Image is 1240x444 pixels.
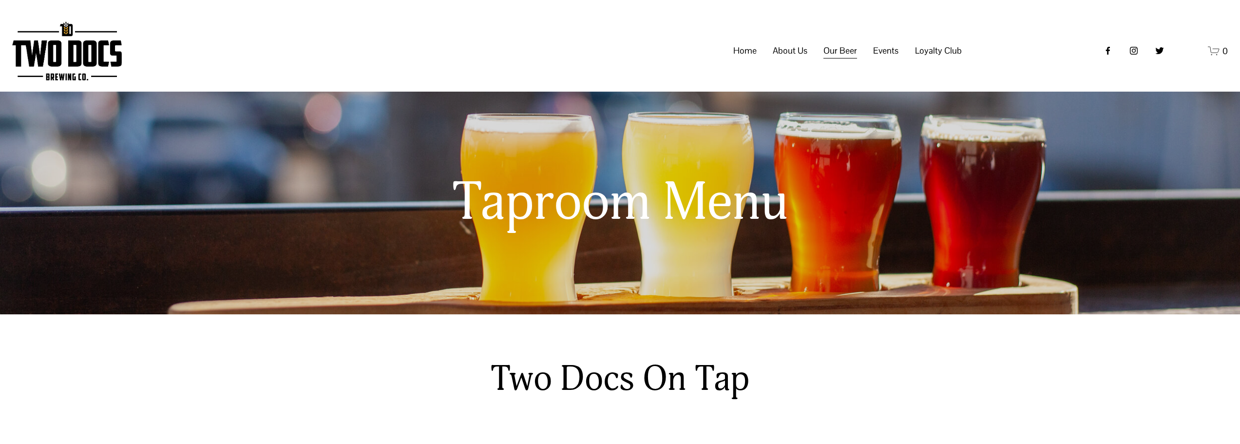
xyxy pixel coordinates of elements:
[733,41,757,60] a: Home
[823,41,857,60] a: folder dropdown
[1129,46,1139,56] a: instagram-unauth
[773,42,807,59] span: About Us
[873,41,898,60] a: folder dropdown
[823,42,857,59] span: Our Beer
[12,21,121,80] img: Two Docs Brewing Co.
[1208,45,1228,57] a: 0 items in cart
[915,42,962,59] span: Loyalty Club
[1155,46,1164,56] a: twitter-unauth
[873,42,898,59] span: Events
[364,174,876,232] h1: Taproom Menu
[454,358,786,401] h2: Two Docs On Tap
[773,41,807,60] a: folder dropdown
[1103,46,1113,56] a: Facebook
[915,41,962,60] a: folder dropdown
[1222,45,1228,57] span: 0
